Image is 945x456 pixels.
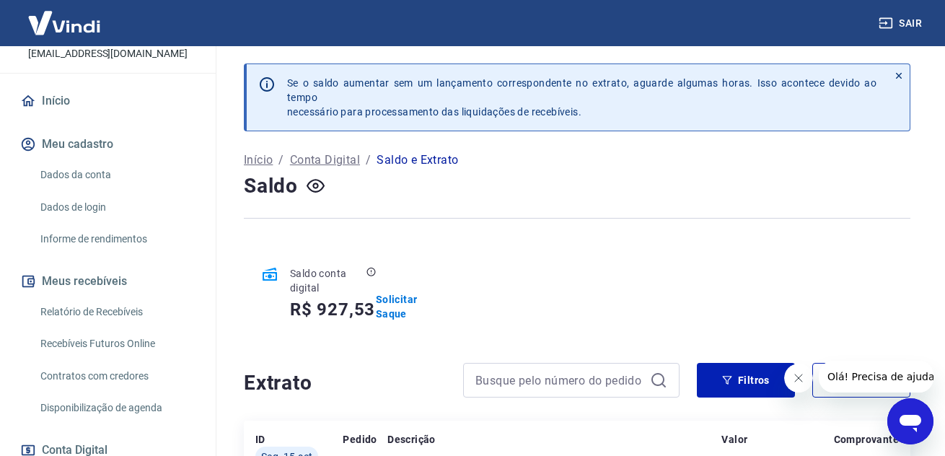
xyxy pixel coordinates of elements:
iframe: Fechar mensagem [784,364,813,393]
p: Saldo conta digital [290,266,364,295]
p: ID [255,432,265,447]
h4: Saldo [244,172,298,201]
p: Se o saldo aumentar sem um lançamento correspondente no extrato, aguarde algumas horas. Isso acon... [287,76,876,119]
h5: R$ 927,53 [290,298,375,321]
button: Filtros [697,363,795,398]
a: Solicitar Saque [376,292,441,321]
a: Informe de rendimentos [35,224,198,254]
p: Saldo e Extrato [377,152,458,169]
a: Início [244,152,273,169]
a: Disponibilização de agenda [35,393,198,423]
a: Recebíveis Futuros Online [35,329,198,359]
a: Contratos com credores [35,361,198,391]
h4: Extrato [244,369,446,398]
p: Pedido [343,432,377,447]
p: Comprovante [834,432,899,447]
iframe: Mensagem da empresa [819,361,933,393]
a: Relatório de Recebíveis [35,297,198,327]
p: / [366,152,371,169]
p: / [278,152,283,169]
p: [EMAIL_ADDRESS][DOMAIN_NAME] [28,46,188,61]
p: Valor [721,432,747,447]
button: Sair [876,10,928,37]
input: Busque pelo número do pedido [475,369,644,391]
a: Dados de login [35,193,198,222]
span: Olá! Precisa de ajuda? [9,10,121,22]
p: Descrição [387,432,436,447]
iframe: Botão para abrir a janela de mensagens [887,398,933,444]
button: Meu cadastro [17,128,198,160]
a: Dados da conta [35,160,198,190]
button: Meus recebíveis [17,266,198,297]
img: Vindi [17,1,111,45]
a: Início [17,85,198,117]
a: Conta Digital [290,152,360,169]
